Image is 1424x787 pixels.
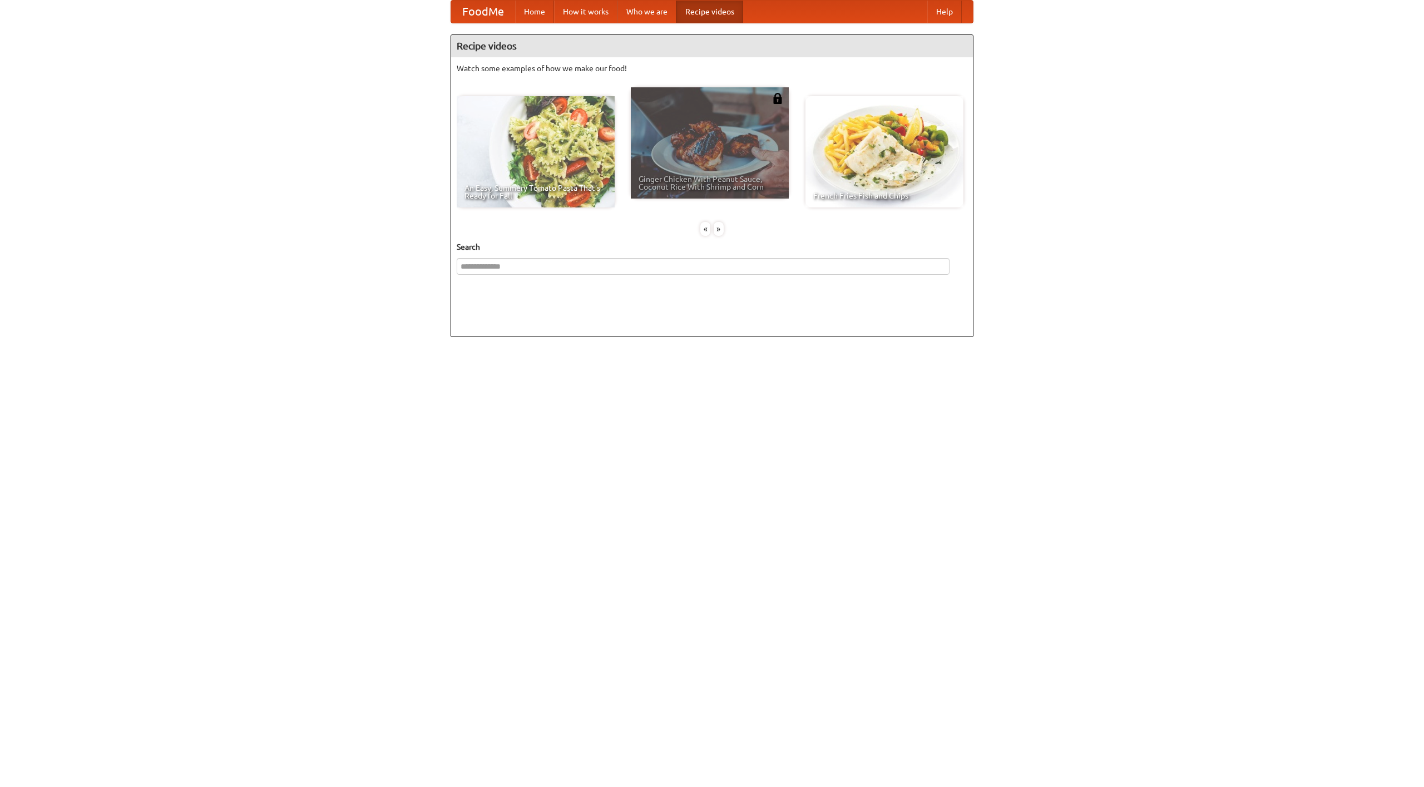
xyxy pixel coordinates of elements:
[451,35,973,57] h4: Recipe videos
[676,1,743,23] a: Recipe videos
[515,1,554,23] a: Home
[554,1,617,23] a: How it works
[617,1,676,23] a: Who we are
[457,96,615,207] a: An Easy, Summery Tomato Pasta That's Ready for Fall
[805,96,963,207] a: French Fries Fish and Chips
[714,222,724,236] div: »
[927,1,962,23] a: Help
[813,192,956,200] span: French Fries Fish and Chips
[772,93,783,104] img: 483408.png
[700,222,710,236] div: «
[451,1,515,23] a: FoodMe
[457,63,967,74] p: Watch some examples of how we make our food!
[464,184,607,200] span: An Easy, Summery Tomato Pasta That's Ready for Fall
[457,241,967,253] h5: Search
